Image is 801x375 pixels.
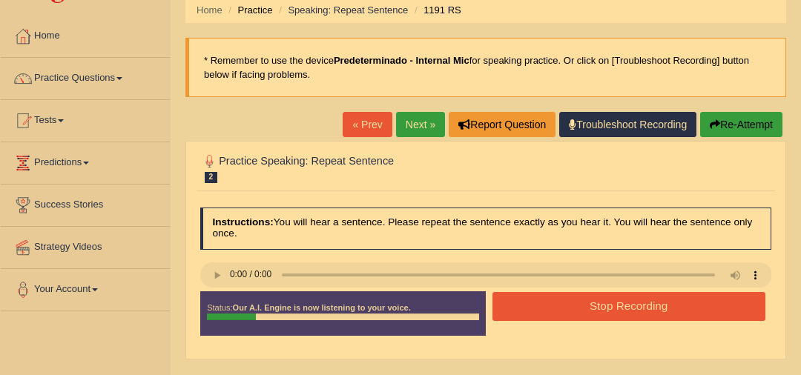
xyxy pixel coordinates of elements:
[343,112,392,137] a: « Prev
[1,227,170,264] a: Strategy Videos
[225,3,272,17] li: Practice
[1,16,170,53] a: Home
[700,112,782,137] button: Re-Attempt
[1,142,170,179] a: Predictions
[200,152,555,183] h2: Practice Speaking: Repeat Sentence
[197,4,222,16] a: Home
[233,303,411,312] strong: Our A.I. Engine is now listening to your voice.
[1,269,170,306] a: Your Account
[559,112,696,137] a: Troubleshoot Recording
[1,185,170,222] a: Success Stories
[288,4,408,16] a: Speaking: Repeat Sentence
[1,100,170,137] a: Tests
[411,3,461,17] li: 1191 RS
[334,55,469,66] b: Predeterminado - Internal Mic
[396,112,445,137] a: Next »
[449,112,556,137] button: Report Question
[200,291,486,336] div: Status:
[185,38,786,97] blockquote: * Remember to use the device for speaking practice. Or click on [Troubleshoot Recording] button b...
[492,292,765,321] button: Stop Recording
[212,216,273,228] b: Instructions:
[205,172,218,183] span: 2
[200,208,772,250] h4: You will hear a sentence. Please repeat the sentence exactly as you hear it. You will hear the se...
[1,58,170,95] a: Practice Questions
